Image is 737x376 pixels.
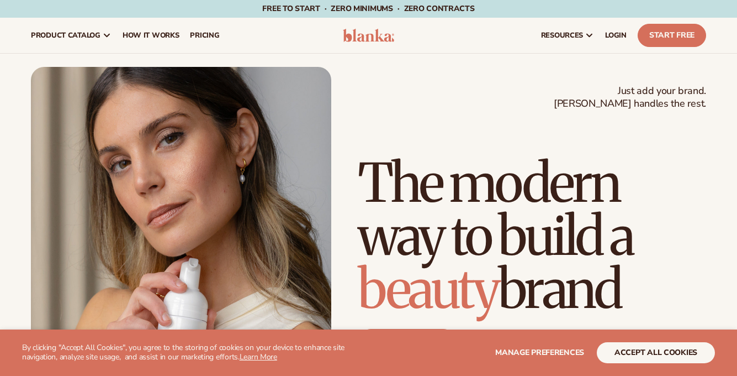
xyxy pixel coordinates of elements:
a: How It Works [117,18,185,53]
a: pricing [184,18,225,53]
a: LOGIN [600,18,632,53]
span: LOGIN [605,31,627,40]
button: accept all cookies [597,342,715,363]
span: Free to start · ZERO minimums · ZERO contracts [262,3,474,14]
a: product catalog [25,18,117,53]
span: resources [541,31,583,40]
img: logo [343,29,395,42]
span: product catalog [31,31,100,40]
h1: The modern way to build a brand [358,156,706,316]
span: beauty [358,256,498,322]
span: Just add your brand. [PERSON_NAME] handles the rest. [554,85,706,111]
span: How It Works [123,31,179,40]
p: By clicking "Accept All Cookies", you agree to the storing of cookies on your device to enhance s... [22,343,360,362]
a: resources [535,18,600,53]
button: Manage preferences [495,342,584,363]
span: Manage preferences [495,347,584,358]
span: pricing [190,31,219,40]
a: Start Free [638,24,706,47]
a: Learn More [240,352,277,362]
